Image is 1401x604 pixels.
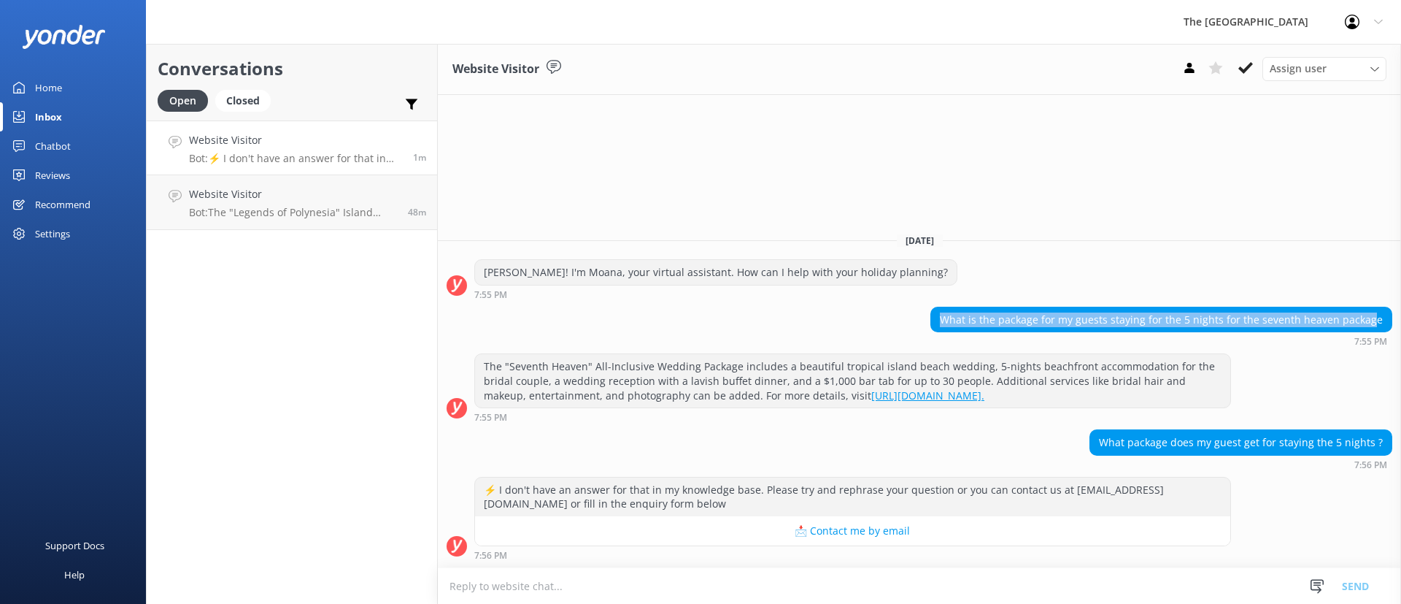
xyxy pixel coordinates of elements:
span: [DATE] [897,234,943,247]
strong: 7:56 PM [1354,461,1387,470]
div: Recommend [35,190,90,219]
img: yonder-white-logo.png [22,25,106,49]
a: Website VisitorBot:⚡ I don't have an answer for that in my knowledge base. Please try and rephras... [147,121,437,175]
span: Assign user [1270,61,1327,77]
div: Chatbot [35,131,71,161]
a: Website VisitorBot:The "Legends of Polynesia" Island Night Umu Feast and Drum Dance Show costs $N... [147,175,437,230]
div: Support Docs [45,531,104,560]
div: Aug 22 2025 07:55pm (UTC -10:00) Pacific/Honolulu [474,412,1231,422]
div: Aug 22 2025 07:55pm (UTC -10:00) Pacific/Honolulu [930,336,1392,346]
strong: 7:55 PM [474,413,507,422]
div: Aug 22 2025 07:56pm (UTC -10:00) Pacific/Honolulu [1089,459,1392,470]
p: Bot: The "Legends of Polynesia" Island Night Umu Feast and Drum Dance Show costs $NZ 99 per adult... [189,206,397,219]
div: The "Seventh Heaven" All-Inclusive Wedding Package includes a beautiful tropical island beach wed... [475,354,1230,408]
div: Home [35,73,62,102]
h4: Website Visitor [189,132,402,148]
div: Assign User [1262,57,1386,80]
button: 📩 Contact me by email [475,516,1230,546]
div: What is the package for my guests staying for the 5 nights for the seventh heaven package [931,307,1392,332]
span: Aug 22 2025 07:56pm (UTC -10:00) Pacific/Honolulu [413,151,426,164]
h4: Website Visitor [189,186,397,202]
a: Closed [215,92,278,108]
div: What package does my guest get for staying the 5 nights ? [1090,430,1392,455]
h3: Website Visitor [452,60,539,79]
a: [URL][DOMAIN_NAME]. [871,389,984,402]
div: Closed [215,90,271,112]
div: ⚡ I don't have an answer for that in my knowledge base. Please try and rephrase your question or ... [475,478,1230,516]
div: Aug 22 2025 07:55pm (UTC -10:00) Pacific/Honolulu [474,289,957,299]
div: Reviews [35,161,70,190]
strong: 7:55 PM [474,291,507,299]
a: Open [158,92,215,108]
p: Bot: ⚡ I don't have an answer for that in my knowledge base. Please try and rephrase your questio... [189,152,402,165]
span: Aug 22 2025 07:08pm (UTC -10:00) Pacific/Honolulu [408,206,426,218]
div: Open [158,90,208,112]
div: Help [64,560,85,589]
div: [PERSON_NAME]! I'm Moana, your virtual assistant. How can I help with your holiday planning? [475,260,957,285]
strong: 7:55 PM [1354,337,1387,346]
div: Aug 22 2025 07:56pm (UTC -10:00) Pacific/Honolulu [474,550,1231,560]
strong: 7:56 PM [474,551,507,560]
div: Settings [35,219,70,248]
h2: Conversations [158,55,426,83]
div: Inbox [35,102,62,131]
